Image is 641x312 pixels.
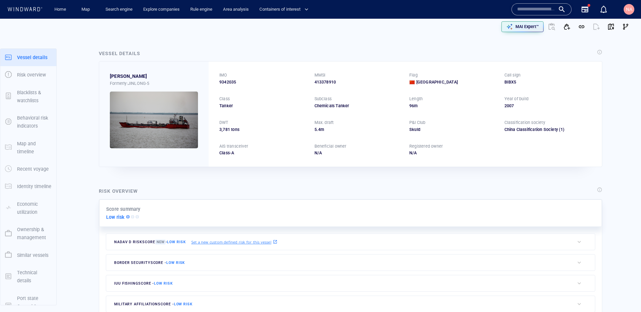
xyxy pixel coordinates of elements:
button: View on map [604,19,618,34]
span: (1) [558,127,591,133]
p: Max. draft [314,120,334,126]
p: IMO [219,72,227,78]
span: Low risk [167,240,186,244]
a: Set a new custom defined risk for this vessel [191,238,277,246]
a: Behavioral risk indicators [0,119,56,125]
span: DU JUAN [110,72,147,80]
span: NA [626,7,632,12]
div: Chemicals Tanker [314,103,402,109]
a: Vessel details [0,54,56,60]
div: Formerly: JINLONG-5 [110,81,198,87]
a: Area analysis [220,4,251,15]
span: 96 [409,103,414,108]
span: m [414,103,418,108]
p: P&I Club [409,120,426,126]
p: Score summary [106,205,141,213]
p: DWT [219,120,228,126]
p: Beneficial owner [314,143,347,149]
div: BIBX5 [504,79,592,85]
a: Similar vessels [0,252,56,258]
span: border security score - [114,261,185,265]
button: Add to vessel list [560,19,574,34]
a: Economic utilization [0,204,56,211]
span: Low risk [154,281,173,286]
button: Ownership & management [0,221,56,247]
span: Containers of interest [259,6,308,13]
a: Explore companies [141,4,182,15]
span: 5 [314,127,317,132]
p: Classification society [504,120,545,126]
span: Low risk [166,261,185,265]
p: Ownership & management [17,225,52,242]
button: Get link [574,19,589,34]
button: Recent voyage [0,160,56,178]
a: Ownership & management [0,230,56,237]
a: Search engine [103,4,135,15]
a: Blacklists & watchlists [0,93,56,99]
div: [PERSON_NAME] [110,72,147,80]
p: Similar vessels [17,251,48,259]
button: Visual Link Analysis [618,19,633,34]
p: Economic utilization [17,200,52,216]
button: Home [49,4,71,15]
p: MMSI [314,72,326,78]
button: Risk overview [0,66,56,84]
div: Risk overview [99,187,138,195]
span: IUU Fishing score - [114,281,173,286]
span: 9342035 [219,79,236,85]
button: Vessel details [0,49,56,66]
span: military affiliation score - [114,302,193,306]
div: Tanker [219,103,306,109]
button: Map [76,4,97,15]
div: N/A [314,150,402,156]
p: Identity timeline [17,182,51,190]
span: . [317,127,318,132]
span: NADAV D risk score - [114,240,186,245]
div: China Classification Society [504,127,592,133]
a: Technical details [0,273,56,279]
button: Similar vessels [0,247,56,264]
p: Flag [409,72,418,78]
button: Map and timeline [0,135,56,161]
div: Notification center [600,5,608,13]
p: Recent voyage [17,165,49,173]
a: Rule engine [188,4,215,15]
iframe: Chat [613,282,636,307]
a: Risk overview [0,71,56,78]
p: Technical details [17,269,52,285]
a: Port state Control & Casualties [0,303,56,309]
p: Subclass [314,96,332,102]
p: Set a new custom defined risk for this vessel [191,239,271,245]
p: Risk overview [17,71,46,79]
p: AIS transceiver [219,143,248,149]
span: New [155,240,166,245]
p: Vessel details [17,53,47,61]
div: N/A [409,150,496,156]
button: Economic utilization [0,195,56,221]
div: China Classification Society [504,127,558,133]
span: [GEOGRAPHIC_DATA] [416,79,458,85]
div: Skuld [409,127,496,133]
button: Behavioral risk indicators [0,109,56,135]
span: Class-A [219,150,234,155]
p: Call sign [504,72,521,78]
a: Identity timeline [0,183,56,189]
a: Map and timeline [0,144,56,150]
span: Low risk [174,302,193,306]
a: Map [79,4,95,15]
p: MAI Expert™ [515,24,539,30]
p: Length [409,96,423,102]
p: Low risk [106,213,125,221]
a: Home [52,4,69,15]
p: Map and timeline [17,140,52,156]
p: Behavioral risk indicators [17,114,52,130]
button: Blacklists & watchlists [0,84,56,110]
p: Class [219,96,230,102]
span: m [320,127,324,132]
img: 6616635c64ca754f409754a6_0 [110,92,198,148]
div: 413378910 [314,79,402,85]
